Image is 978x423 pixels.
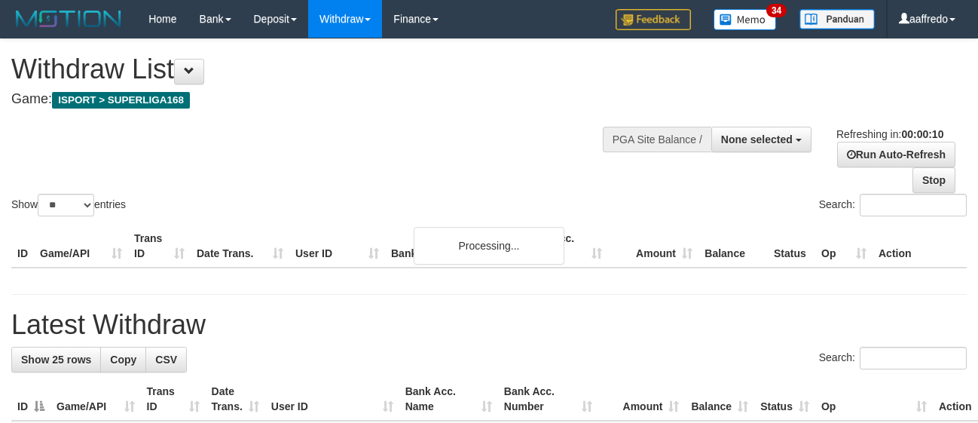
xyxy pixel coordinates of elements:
[768,225,815,268] th: Status
[11,310,967,340] h1: Latest Withdraw
[34,225,128,268] th: Game/API
[206,378,265,421] th: Date Trans.: activate to sort column ascending
[191,225,289,268] th: Date Trans.
[873,225,967,268] th: Action
[837,142,955,167] a: Run Auto-Refresh
[289,225,385,268] th: User ID
[38,194,94,216] select: Showentries
[860,347,967,369] input: Search:
[414,227,564,265] div: Processing...
[766,4,787,17] span: 34
[860,194,967,216] input: Search:
[498,378,598,421] th: Bank Acc. Number: activate to sort column ascending
[21,354,91,366] span: Show 25 rows
[11,347,101,372] a: Show 25 rows
[265,378,399,421] th: User ID: activate to sort column ascending
[141,378,206,421] th: Trans ID: activate to sort column ascending
[11,194,126,216] label: Show entries
[698,225,768,268] th: Balance
[608,225,698,268] th: Amount
[815,378,933,421] th: Op: activate to sort column ascending
[11,378,50,421] th: ID: activate to sort column descending
[518,225,608,268] th: Bank Acc. Number
[385,225,518,268] th: Bank Acc. Name
[819,347,967,369] label: Search:
[836,128,943,140] span: Refreshing in:
[754,378,815,421] th: Status: activate to sort column ascending
[933,378,978,421] th: Action
[50,378,141,421] th: Game/API: activate to sort column ascending
[912,167,955,193] a: Stop
[711,127,811,152] button: None selected
[52,92,190,109] span: ISPORT > SUPERLIGA168
[815,225,873,268] th: Op
[714,9,777,30] img: Button%20Memo.svg
[819,194,967,216] label: Search:
[685,378,754,421] th: Balance: activate to sort column ascending
[11,54,637,84] h1: Withdraw List
[128,225,191,268] th: Trans ID
[11,225,34,268] th: ID
[11,8,126,30] img: MOTION_logo.png
[901,128,943,140] strong: 00:00:10
[11,92,637,107] h4: Game:
[598,378,686,421] th: Amount: activate to sort column ascending
[603,127,711,152] div: PGA Site Balance /
[155,354,177,366] span: CSV
[399,378,498,421] th: Bank Acc. Name: activate to sort column ascending
[110,354,136,366] span: Copy
[145,347,187,372] a: CSV
[799,9,875,29] img: panduan.png
[100,347,146,372] a: Copy
[616,9,691,30] img: Feedback.jpg
[721,133,793,146] span: None selected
